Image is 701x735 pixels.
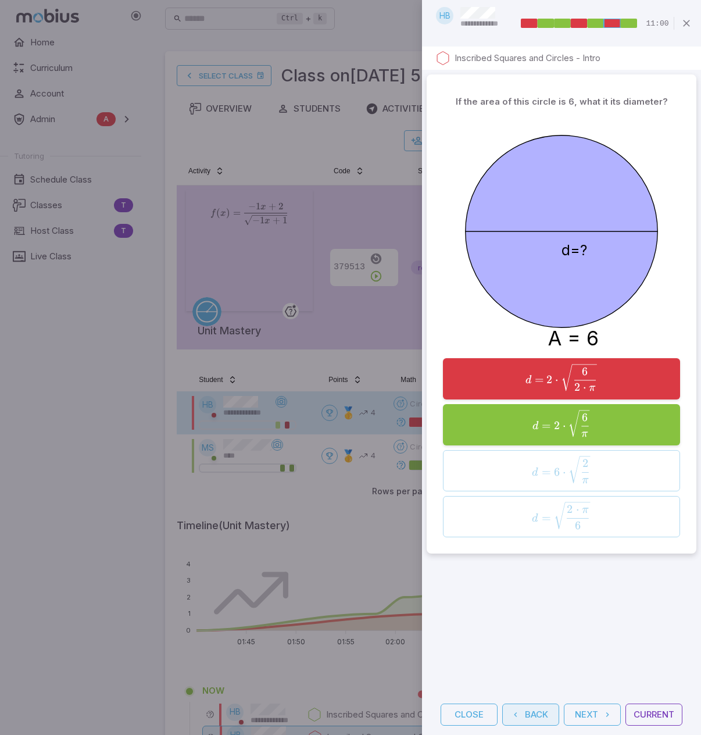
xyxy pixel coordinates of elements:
text: d=? [561,241,587,259]
button: Close [441,704,498,726]
p: Time Remaining [646,18,669,30]
span: ⋅ [555,373,559,387]
span: d [532,421,538,432]
span: 2 [554,419,560,433]
span: 2 [574,380,580,394]
button: Next [564,704,621,726]
span: 2 [547,373,553,387]
span: π [589,383,595,394]
button: Current [625,704,682,726]
p: Inscribed Squares and Circles - Intro [455,52,600,65]
span: ⋅ [583,380,586,394]
span: d [525,375,531,386]
text: A = 6 [548,326,599,350]
span: = [535,373,543,387]
span: = [542,419,550,433]
span: ​ [597,364,598,383]
button: Back [502,704,559,726]
div: HB [436,7,453,24]
span: π [581,429,588,440]
span: ⋅ [563,419,566,433]
p: If the area of this circle is 6, what it its diameter? [456,95,668,108]
span: ​ [590,410,591,429]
